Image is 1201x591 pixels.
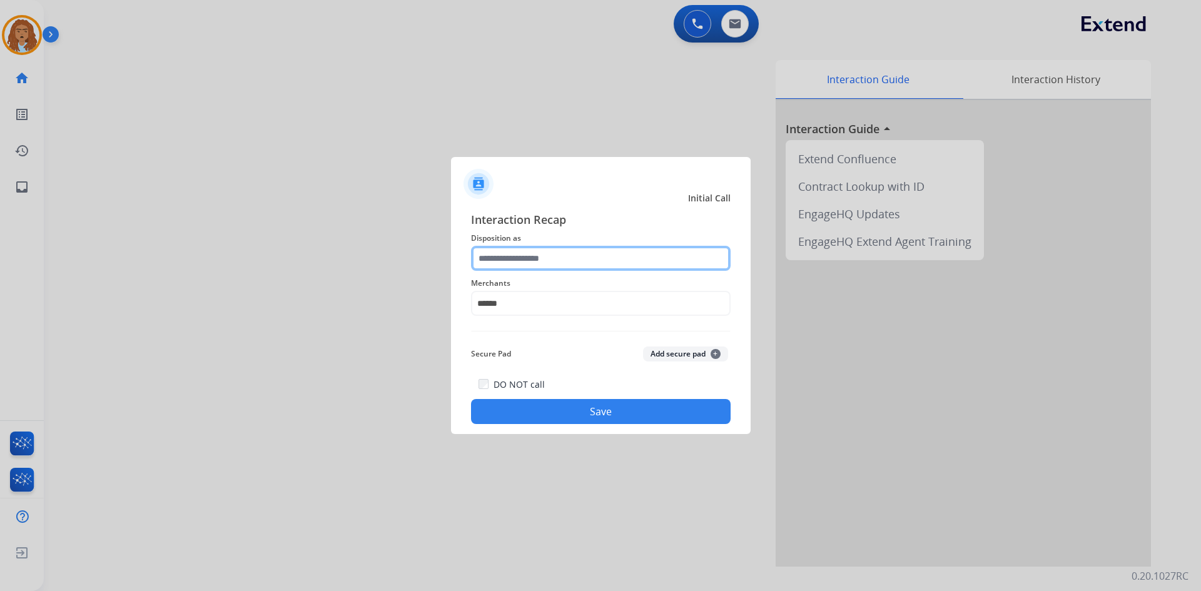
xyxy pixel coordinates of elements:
[471,231,731,246] span: Disposition as
[711,349,721,359] span: +
[688,192,731,205] span: Initial Call
[464,169,494,199] img: contactIcon
[1132,568,1188,583] p: 0.20.1027RC
[494,378,545,391] label: DO NOT call
[471,399,731,424] button: Save
[471,346,511,361] span: Secure Pad
[471,211,731,231] span: Interaction Recap
[471,276,731,291] span: Merchants
[643,346,728,361] button: Add secure pad+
